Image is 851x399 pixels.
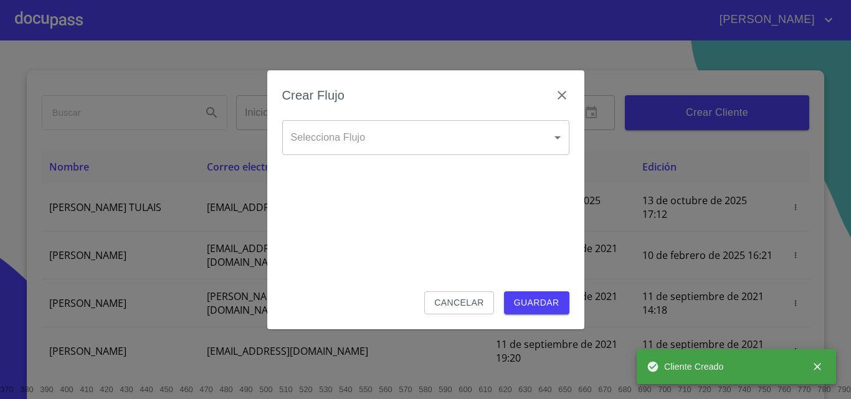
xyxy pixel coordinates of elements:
[804,353,831,380] button: close
[504,291,569,314] button: Guardar
[282,85,345,105] h6: Crear Flujo
[647,360,724,373] span: Cliente Creado
[434,295,483,311] span: Cancelar
[282,120,569,155] div: ​
[424,291,493,314] button: Cancelar
[514,295,559,311] span: Guardar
